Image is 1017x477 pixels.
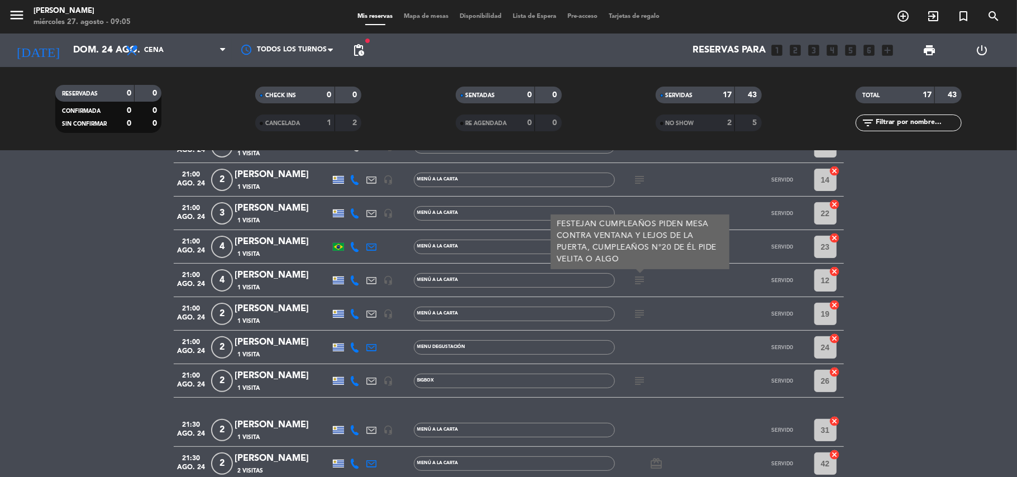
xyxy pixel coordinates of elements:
strong: 5 [752,119,759,127]
div: [PERSON_NAME] [235,369,330,383]
i: exit_to_app [927,9,940,23]
i: power_settings_new [976,44,989,57]
strong: 1 [327,119,332,127]
div: LOG OUT [956,34,1009,67]
span: MENÚ A LA CARTA [417,211,459,215]
i: cancel [829,299,841,311]
strong: 43 [948,91,959,99]
i: headset_mic [384,425,394,435]
span: MENÚ A LA CARTA [417,427,459,432]
button: SERVIDO [755,419,810,441]
i: subject [633,374,647,388]
span: 4 [211,236,233,258]
i: looks_two [789,43,803,58]
span: RE AGENDADA [466,121,507,126]
i: headset_mic [384,275,394,285]
span: 21:00 [178,335,206,347]
div: [PERSON_NAME] [235,302,330,316]
strong: 0 [552,91,559,99]
i: looks_5 [844,43,858,58]
span: fiber_manual_record [364,37,371,44]
button: SERVIDO [755,202,810,225]
span: print [923,44,936,57]
span: 1 Visita [238,183,260,192]
strong: 2 [352,119,359,127]
strong: 0 [327,91,332,99]
span: Cena [144,46,164,54]
span: Mapa de mesas [398,13,454,20]
i: menu [8,7,25,23]
strong: 0 [127,107,131,115]
button: SERVIDO [755,336,810,359]
span: 1 Visita [238,384,260,393]
span: Reservas para [693,45,766,56]
span: Lista de Espera [507,13,562,20]
i: filter_list [861,116,875,130]
button: SERVIDO [755,269,810,292]
strong: 17 [723,91,732,99]
div: [PERSON_NAME] [235,451,330,466]
span: TOTAL [862,93,880,98]
div: [PERSON_NAME] [235,201,330,216]
span: BIGBOX [417,378,435,383]
span: 2 [211,169,233,191]
i: add_box [881,43,895,58]
i: cancel [829,449,841,460]
span: SENTADAS [466,93,495,98]
span: 1 Visita [238,433,260,442]
span: 3 [211,202,233,225]
i: headset_mic [384,175,394,185]
i: subject [633,274,647,287]
span: SERVIDO [771,311,793,317]
button: SERVIDO [755,236,810,258]
span: pending_actions [352,44,365,57]
span: 21:00 [178,301,206,314]
span: MENU DEGUSTACIÓN [417,345,466,349]
i: cancel [829,366,841,378]
span: RESERVADAS [62,91,98,97]
span: 4 [211,269,233,292]
i: looks_6 [862,43,877,58]
i: cancel [829,165,841,177]
span: ago. 24 [178,464,206,476]
i: looks_4 [825,43,840,58]
span: 21:00 [178,234,206,247]
span: MENÚ A LA CARTA [417,278,459,282]
strong: 0 [127,120,131,127]
span: SERVIDO [771,210,793,216]
div: [PERSON_NAME] [34,6,131,17]
input: Filtrar por nombre... [875,117,961,129]
strong: 0 [152,120,159,127]
span: SERVIDO [771,378,793,384]
span: SERVIDO [771,344,793,350]
strong: 0 [127,89,131,97]
span: ago. 24 [178,381,206,394]
i: looks_3 [807,43,822,58]
div: [PERSON_NAME] [235,335,330,350]
span: 2 [211,303,233,325]
span: 21:30 [178,451,206,464]
span: SIN CONFIRMAR [62,121,107,127]
button: SERVIDO [755,169,810,191]
span: 1 Visita [238,216,260,225]
i: cancel [829,416,841,427]
span: Tarjetas de regalo [603,13,665,20]
i: add_circle_outline [896,9,910,23]
span: ago. 24 [178,280,206,293]
span: 21:00 [178,268,206,280]
span: 21:30 [178,417,206,430]
span: ago. 24 [178,247,206,260]
span: SERVIDO [771,427,793,433]
span: CHECK INS [265,93,296,98]
span: MENÚ A LA CARTA [417,311,459,316]
strong: 43 [748,91,759,99]
span: CANCELADA [265,121,300,126]
strong: 0 [527,119,532,127]
i: cancel [829,199,841,210]
strong: 0 [152,89,159,97]
span: 2 [211,419,233,441]
div: [PERSON_NAME] [235,418,330,432]
i: headset_mic [384,376,394,386]
span: 1 Visita [238,317,260,326]
span: ago. 24 [178,213,206,226]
